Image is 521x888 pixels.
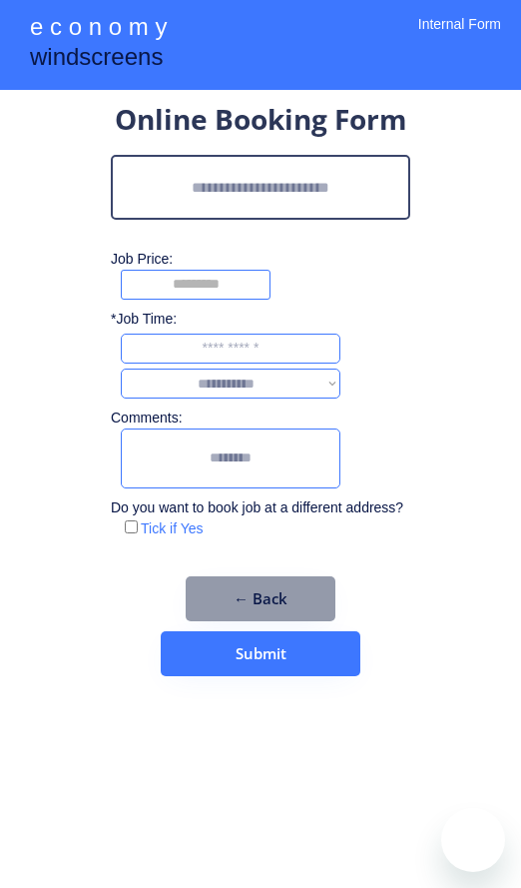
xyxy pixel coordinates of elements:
[111,250,430,270] div: Job Price:
[30,40,163,79] div: windscreens
[161,631,360,676] button: Submit
[441,808,505,872] iframe: Button to launch messaging window
[30,10,167,48] div: e c o n o m y
[111,498,418,518] div: Do you want to book job at a different address?
[418,15,501,60] div: Internal Form
[186,576,335,621] button: ← Back
[141,520,204,536] label: Tick if Yes
[115,100,407,145] div: Online Booking Form
[111,310,189,330] div: *Job Time:
[111,409,189,429] div: Comments:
